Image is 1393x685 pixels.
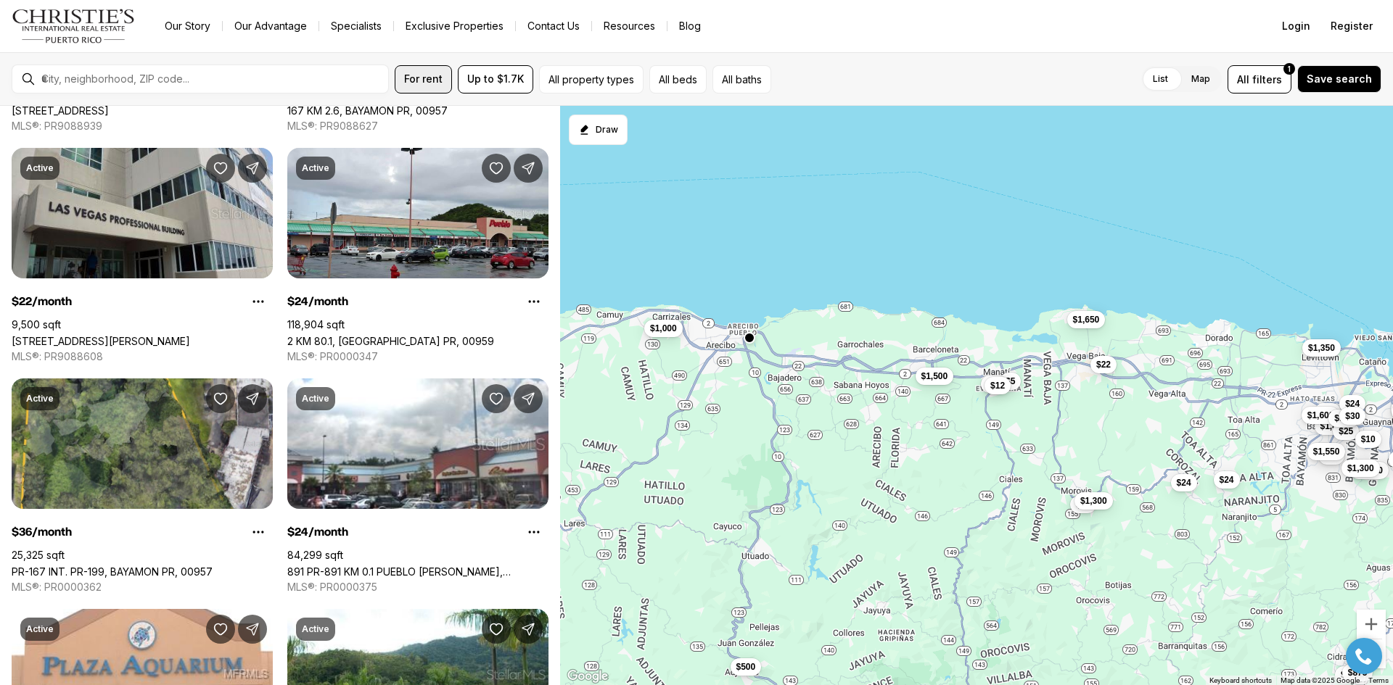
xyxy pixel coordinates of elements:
p: Active [26,623,54,635]
label: Map [1180,66,1222,92]
span: Register [1331,20,1373,32]
a: 891 PR-891 KM 0.1 PUEBLO WARD, COROZAL PR, 00783 [287,565,548,578]
span: filters [1252,72,1282,87]
span: $12 [990,380,1005,391]
button: Start drawing [569,115,628,145]
button: $500 [731,658,762,676]
label: List [1141,66,1180,92]
a: PR-167 INT. PR-199, BAYAMON PR, 00957 [12,565,213,578]
button: Save search [1297,65,1381,93]
span: $1,600 [1307,410,1334,421]
button: $10 [1355,431,1381,448]
span: $24 [1320,406,1335,418]
a: Blog [667,16,712,36]
a: 99 AVE LAS CUMBRES, BAYAMON PR, 00957 [12,104,109,117]
span: Up to $1.7K [467,73,524,85]
span: $1,400 [1320,420,1347,432]
span: Save search [1307,73,1372,85]
button: $5 [1000,373,1021,390]
button: $1,400 [1315,418,1353,435]
span: $1,000 [650,323,677,334]
button: Property options [519,518,548,547]
button: Property options [519,287,548,316]
span: $25 [1339,425,1353,437]
p: Active [302,393,329,404]
button: Save Property: 2 HWY [206,154,235,183]
button: Save Property: PR-167 INT. PR-199 [206,384,235,413]
p: Active [26,393,54,404]
button: $24 [1171,474,1197,491]
button: Share Property [238,384,267,413]
button: $24 [1214,471,1240,489]
a: Specialists [319,16,393,36]
a: Resources [592,16,667,36]
span: All [1237,72,1249,87]
a: Exclusive Properties [394,16,515,36]
button: Share Property [238,154,267,183]
button: $978 [1328,410,1360,427]
button: Register [1322,12,1381,41]
button: Save Property: 2 KM 80.1 [482,154,511,183]
button: Share Property [514,384,543,413]
button: $12 [985,377,1011,394]
button: All baths [712,65,771,94]
button: $1,300 [1341,460,1380,477]
span: $24 [1220,474,1234,486]
span: $30 [1345,410,1360,422]
button: $24 [1315,403,1341,420]
button: $25 [1333,423,1359,440]
p: Active [302,162,329,174]
p: Active [26,162,54,174]
button: $1,600 [1302,407,1340,424]
span: $10 [1361,433,1376,445]
span: $1,500 [921,370,948,382]
button: $1,350 [1302,339,1341,357]
a: 2 HWY, VEGA BAJA PR, 00693 [12,335,190,347]
span: Login [1282,20,1310,32]
a: Our Story [153,16,222,36]
button: $22 [1090,356,1117,373]
button: Login [1273,12,1319,41]
span: $5 [1006,375,1015,387]
span: For rent [404,73,443,85]
span: $1,350 [1308,342,1335,354]
button: $1,000 [644,320,683,337]
button: Save Property: 159 PR-159 INT. PR-165 [206,615,235,644]
button: $30 [1339,407,1365,425]
button: Property options [244,287,273,316]
button: $28 [981,375,1007,393]
button: Share Property [238,615,267,644]
span: $1,650 [1073,314,1100,325]
a: 167 KM 2.6, BAYAMON PR, 00957 [287,104,448,117]
span: $1,550 [1313,446,1340,457]
button: All beds [649,65,707,94]
button: Up to $1.7K [458,65,533,94]
button: $1,650 [1067,311,1106,328]
p: Active [302,623,329,635]
button: For rent [395,65,452,94]
span: $978 [1334,412,1354,424]
img: logo [12,9,136,43]
button: Share Property [514,615,543,644]
button: $28 [1070,496,1096,513]
button: $1,550 [1307,443,1346,460]
span: $1,300 [1080,495,1107,507]
span: $500 [736,661,756,673]
button: All property types [539,65,644,94]
button: $24 [1339,395,1365,412]
button: Save Property: 891 PR-891 KM 0.1 PUEBLO WARD [482,384,511,413]
a: Our Advantage [223,16,319,36]
a: 2 KM 80.1, BAYAMON PR, 00959 [287,335,494,347]
span: $24 [1345,398,1360,410]
button: Share Property [514,154,543,183]
span: 1 [1288,63,1291,75]
span: $1,100 [1356,465,1383,476]
span: $1,300 [1347,462,1374,474]
button: Contact Us [516,16,591,36]
span: $24 [1177,477,1191,489]
span: $22 [1096,359,1111,370]
button: Allfilters1 [1228,65,1291,94]
button: Save Property: 10 PR-10 [482,615,511,644]
span: Map data ©2025 Google [1281,676,1360,684]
